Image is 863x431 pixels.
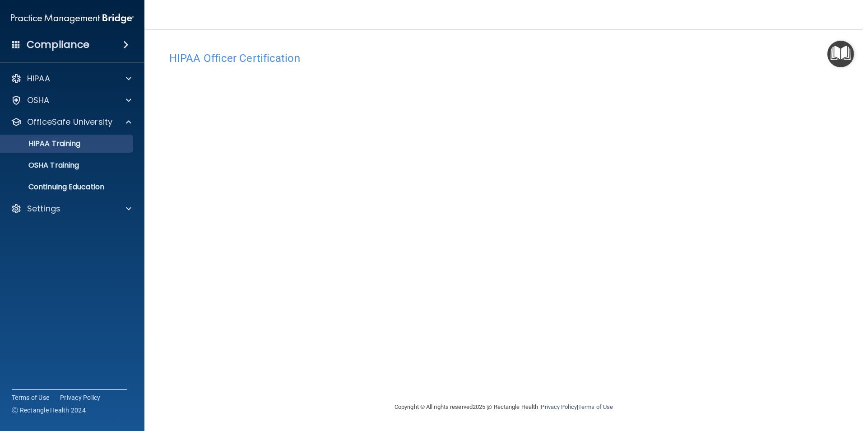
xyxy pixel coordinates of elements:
img: PMB logo [11,9,134,28]
a: OfficeSafe University [11,117,131,127]
a: HIPAA [11,73,131,84]
p: Settings [27,203,60,214]
a: Terms of Use [578,403,613,410]
p: OSHA Training [6,161,79,170]
span: Ⓒ Rectangle Health 2024 [12,406,86,415]
iframe: hipaa-training [169,69,838,363]
a: Settings [11,203,131,214]
a: OSHA [11,95,131,106]
a: Privacy Policy [541,403,576,410]
p: OfficeSafe University [27,117,112,127]
a: Terms of Use [12,393,49,402]
div: Copyright © All rights reserved 2025 @ Rectangle Health | | [339,393,668,422]
h4: HIPAA Officer Certification [169,52,838,64]
button: Open Resource Center [827,41,854,67]
p: OSHA [27,95,50,106]
h4: Compliance [27,38,89,51]
p: Continuing Education [6,183,129,192]
p: HIPAA [27,73,50,84]
a: Privacy Policy [60,393,101,402]
p: HIPAA Training [6,139,80,148]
